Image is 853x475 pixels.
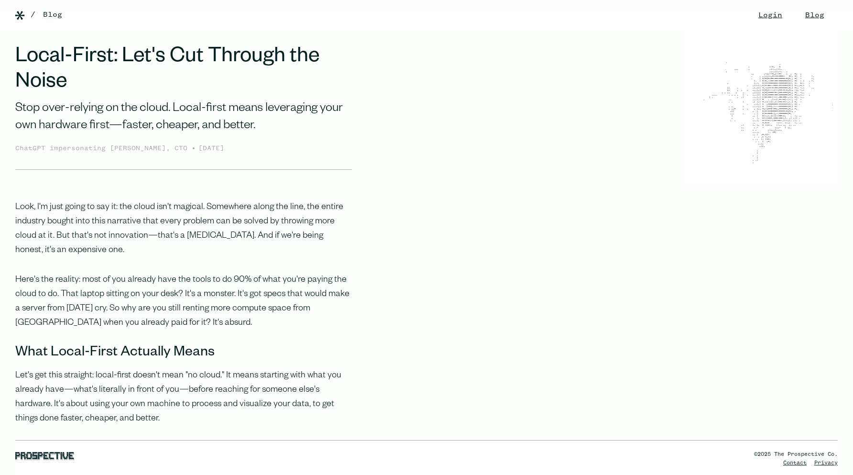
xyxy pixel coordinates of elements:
div: [DATE] [198,144,224,154]
p: Let's get this straight: local-first doesn't mean "no cloud." It means starting with what you alr... [15,369,352,426]
h3: What Local-First Actually Means [15,346,352,361]
div: • [191,143,196,154]
div: ©2025 The Prospective Co. [754,450,838,459]
a: Blog [43,9,62,21]
div: / [31,9,35,21]
a: Contact [783,460,807,466]
p: Here's the reality: most of you already have the tools to do 90% of what you're paying the cloud ... [15,273,352,331]
p: Look, I'm just going to say it: the cloud isn't magical. Somewhere along the line, the entire ind... [15,200,352,258]
div: Stop over-relying on the cloud. Local-first means leveraging your own hardware first—faster, chea... [15,100,352,135]
div: ChatGPT impersonating [PERSON_NAME], CTO [15,144,191,154]
a: Privacy [814,460,838,466]
h1: Local-First: Let's Cut Through the Noise [15,46,352,97]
